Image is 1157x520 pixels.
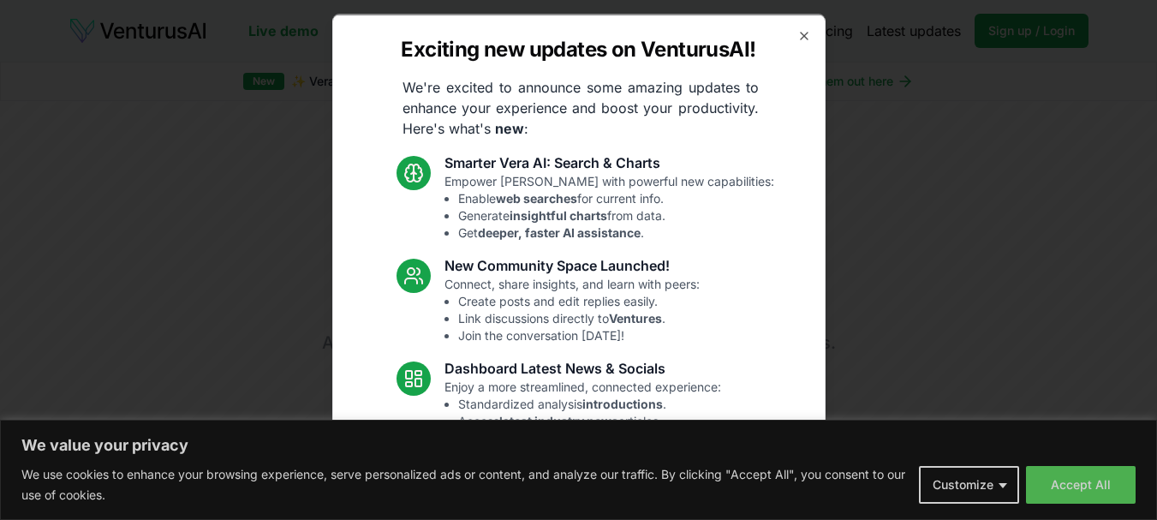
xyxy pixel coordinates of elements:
[458,206,774,224] li: Generate from data.
[496,190,577,205] strong: web searches
[458,224,774,241] li: Get .
[495,119,524,136] strong: new
[582,396,663,410] strong: introductions
[510,207,607,222] strong: insightful charts
[444,172,774,241] p: Empower [PERSON_NAME] with powerful new capabilities:
[499,413,618,427] strong: latest industry news
[458,189,774,206] li: Enable for current info.
[609,310,662,325] strong: Ventures
[444,378,721,446] p: Enjoy a more streamlined, connected experience:
[458,395,721,412] li: Standardized analysis .
[458,429,721,446] li: See topics.
[458,498,708,515] li: Resolved Vera chart loading issue.
[444,460,708,481] h3: Fixes and UI Polish
[401,35,755,63] h2: Exciting new updates on VenturusAI!
[478,224,641,239] strong: deeper, faster AI assistance
[389,76,772,138] p: We're excited to announce some amazing updates to enhance your experience and boost your producti...
[444,152,774,172] h3: Smarter Vera AI: Search & Charts
[444,357,721,378] h3: Dashboard Latest News & Socials
[444,254,700,275] h3: New Community Space Launched!
[458,309,700,326] li: Link discussions directly to .
[458,412,721,429] li: Access articles.
[480,430,618,445] strong: trending relevant social
[444,275,700,344] p: Connect, share insights, and learn with peers:
[458,292,700,309] li: Create posts and edit replies easily.
[458,326,700,344] li: Join the conversation [DATE]!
